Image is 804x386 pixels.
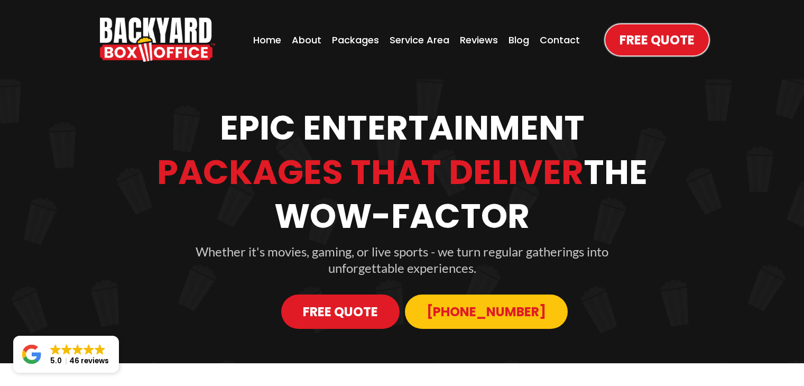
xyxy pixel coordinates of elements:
[100,17,215,62] img: Backyard Box Office
[281,295,400,329] a: Free Quote
[157,149,584,196] strong: Packages That Deliver
[13,336,119,373] a: Close GoogleGoogleGoogleGoogleGoogle 5.046 reviews
[537,30,583,50] a: Contact
[96,150,709,238] h1: The Wow-Factor
[250,30,284,50] a: Home
[329,30,382,50] a: Packages
[386,30,452,50] a: Service Area
[427,302,546,321] span: [PHONE_NUMBER]
[100,17,215,62] a: https://www.backyardboxoffice.com
[605,24,709,56] a: Free Quote
[303,302,378,321] span: Free Quote
[96,243,709,260] p: Whether it's movies, gaming, or live sports - we turn regular gatherings into
[96,106,709,150] h1: Epic Entertainment
[405,295,568,329] a: 913-214-1202
[457,30,501,50] a: Reviews
[289,30,325,50] a: About
[505,30,532,50] a: Blog
[96,260,709,276] p: unforgettable experiences.
[620,31,695,49] span: Free Quote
